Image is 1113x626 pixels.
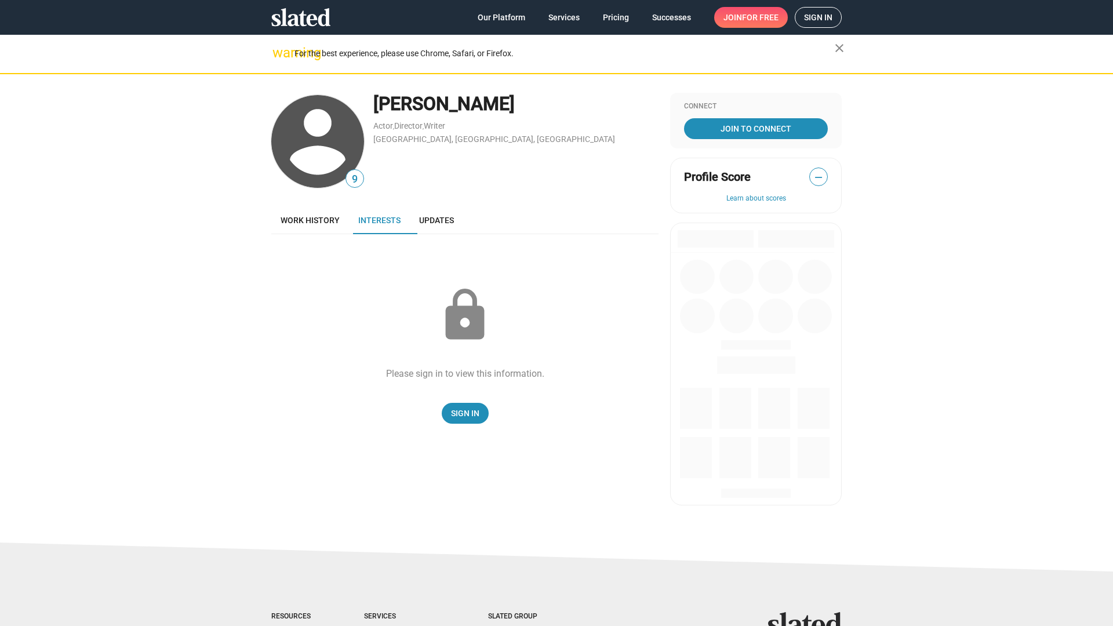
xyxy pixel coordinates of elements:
div: [PERSON_NAME] [373,92,659,117]
span: Sign in [804,8,832,27]
span: Successes [652,7,691,28]
span: for free [742,7,779,28]
mat-icon: warning [272,46,286,60]
span: Updates [419,216,454,225]
span: — [810,170,827,185]
span: Our Platform [478,7,525,28]
mat-icon: close [832,41,846,55]
span: Pricing [603,7,629,28]
a: Services [539,7,589,28]
a: Director [394,121,423,130]
div: Resources [271,612,318,621]
a: Interests [349,206,410,234]
a: Work history [271,206,349,234]
a: [GEOGRAPHIC_DATA], [GEOGRAPHIC_DATA], [GEOGRAPHIC_DATA] [373,134,615,144]
span: Services [548,7,580,28]
span: Work history [281,216,340,225]
span: Profile Score [684,169,751,185]
div: Services [364,612,442,621]
mat-icon: lock [436,286,494,344]
div: For the best experience, please use Chrome, Safari, or Firefox. [294,46,835,61]
span: Sign In [451,403,479,424]
a: Successes [643,7,700,28]
div: Slated Group [488,612,567,621]
button: Learn about scores [684,194,828,203]
span: Join [723,7,779,28]
div: Please sign in to view this information. [386,367,544,380]
a: Our Platform [468,7,534,28]
span: 9 [346,172,363,187]
span: Join To Connect [686,118,825,139]
a: Joinfor free [714,7,788,28]
a: Join To Connect [684,118,828,139]
a: Updates [410,206,463,234]
span: , [423,123,424,130]
a: Sign in [795,7,842,28]
a: Pricing [594,7,638,28]
a: Sign In [442,403,489,424]
a: Actor [373,121,393,130]
span: Interests [358,216,401,225]
a: Writer [424,121,445,130]
div: Connect [684,102,828,111]
span: , [393,123,394,130]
